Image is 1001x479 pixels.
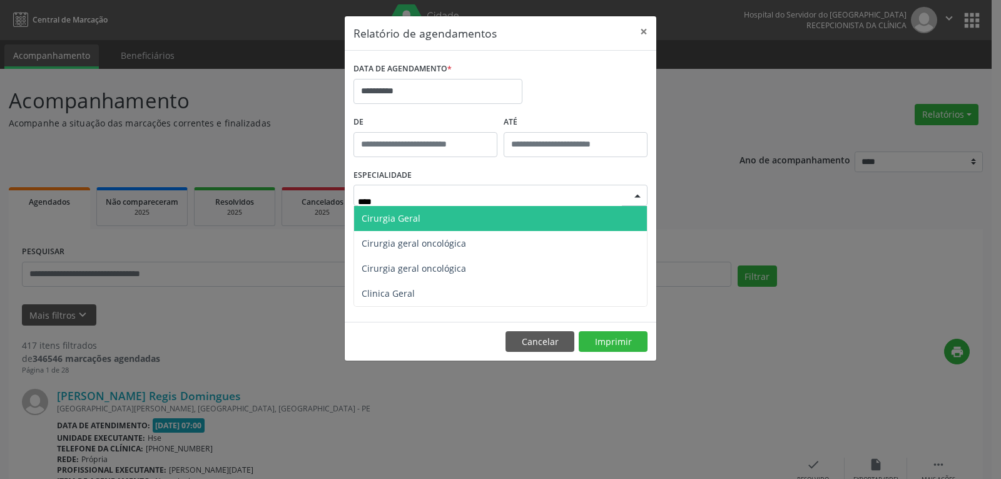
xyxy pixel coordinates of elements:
button: Imprimir [579,331,648,353]
label: ATÉ [504,113,648,132]
h5: Relatório de agendamentos [353,25,497,41]
label: ESPECIALIDADE [353,166,412,185]
span: Cirurgia geral oncológica [362,262,466,274]
button: Cancelar [506,331,574,353]
label: De [353,113,497,132]
span: Cirurgia geral oncológica [362,237,466,249]
label: DATA DE AGENDAMENTO [353,59,452,79]
button: Close [631,16,656,47]
span: Clinica Geral [362,287,415,299]
span: Cirurgia Geral [362,212,420,224]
